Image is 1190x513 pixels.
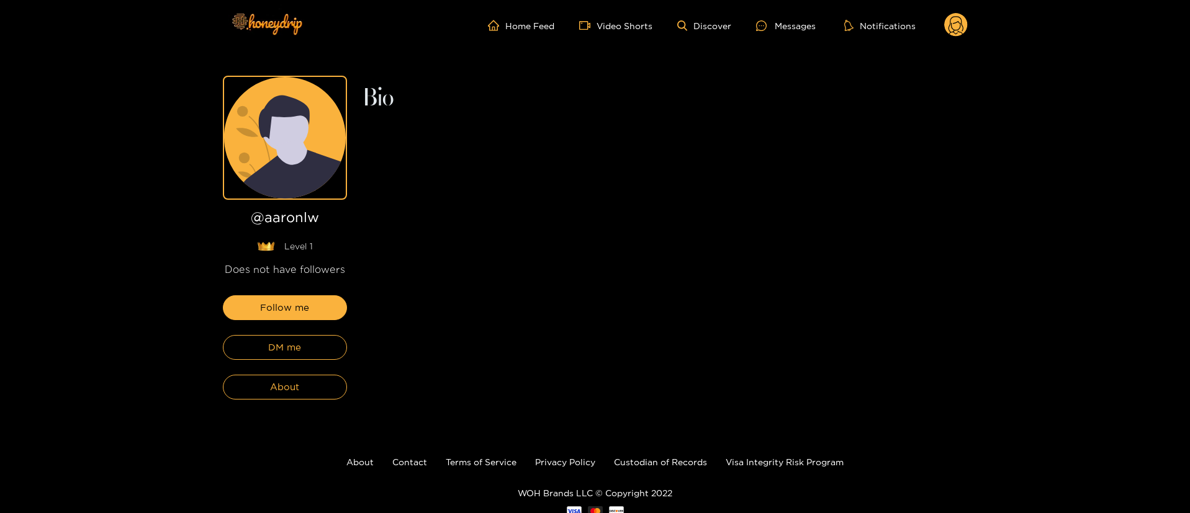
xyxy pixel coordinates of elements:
a: Contact [392,457,427,466]
button: About [223,375,347,399]
span: Follow me [260,300,309,315]
a: Privacy Policy [535,457,595,466]
button: Follow me [223,295,347,320]
a: Discover [677,20,731,31]
div: Messages [756,19,816,33]
h1: @ aaronlw [223,210,347,230]
a: Visa Integrity Risk Program [726,457,844,466]
a: Home Feed [488,20,554,31]
span: home [488,20,505,31]
a: Custodian of Records [614,457,707,466]
a: About [346,457,374,466]
span: DM me [268,340,301,355]
button: DM me [223,335,347,360]
h2: Bio [362,88,968,109]
span: About [270,380,299,395]
span: video-camera [579,20,597,31]
a: Terms of Service [446,457,516,466]
a: Video Shorts [579,20,652,31]
button: Notifications [841,19,919,32]
img: lavel grade [257,241,275,251]
div: Does not have followers [223,262,347,277]
span: Level 1 [284,240,313,252]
